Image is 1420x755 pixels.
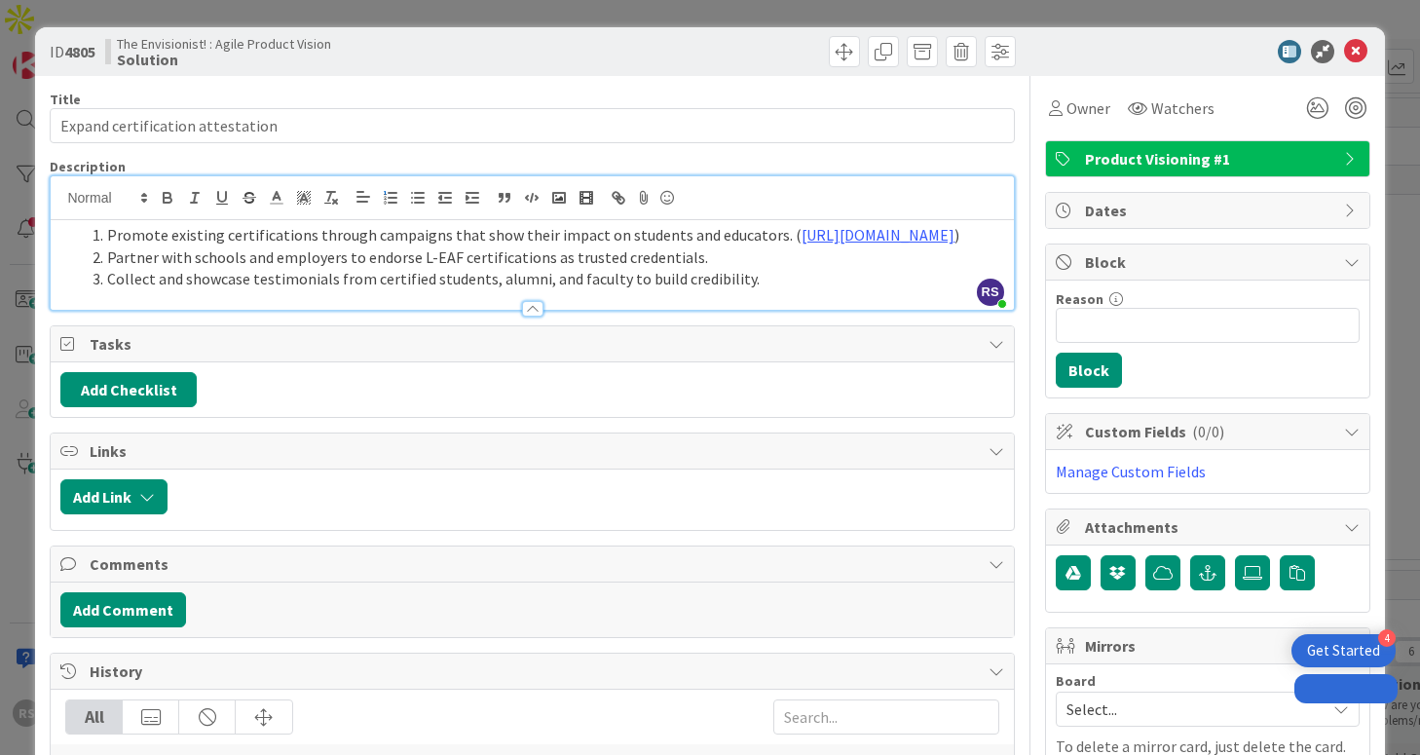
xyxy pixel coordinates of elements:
[1056,462,1206,481] a: Manage Custom Fields
[802,225,954,245] a: [URL][DOMAIN_NAME]
[60,372,197,407] button: Add Checklist
[66,700,123,734] div: All
[50,158,126,175] span: Description
[60,592,186,627] button: Add Comment
[117,36,331,52] span: The Envisionist! : Agile Product Vision
[90,660,978,683] span: History
[84,246,1003,269] li: Partner with schools and employers to endorse L-EAF certifications as trusted credentials.
[1085,515,1334,539] span: Attachments
[1085,420,1334,443] span: Custom Fields
[50,40,95,63] span: ID
[1378,629,1396,647] div: 4
[1085,147,1334,170] span: Product Visioning #1
[1192,422,1224,441] span: ( 0/0 )
[50,91,81,108] label: Title
[90,332,978,356] span: Tasks
[50,108,1014,143] input: type card name here...
[60,479,168,514] button: Add Link
[84,268,1003,290] li: Collect and showcase testimonials from certified students, alumni, and faculty to build credibility.
[773,699,999,735] input: Search...
[1085,250,1334,274] span: Block
[84,224,1003,246] li: Promote existing certifications through campaigns that show their impact on students and educator...
[1056,674,1096,688] span: Board
[1291,634,1396,667] div: Open Get Started checklist, remaining modules: 4
[1056,290,1103,308] label: Reason
[1085,199,1334,222] span: Dates
[1066,696,1316,723] span: Select...
[117,52,331,67] b: Solution
[90,552,978,576] span: Comments
[1085,634,1334,658] span: Mirrors
[977,279,1004,306] span: RS
[64,42,95,61] b: 4805
[1307,641,1380,661] div: Get Started
[90,439,978,463] span: Links
[1066,96,1110,120] span: Owner
[1151,96,1214,120] span: Watchers
[1056,353,1122,388] button: Block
